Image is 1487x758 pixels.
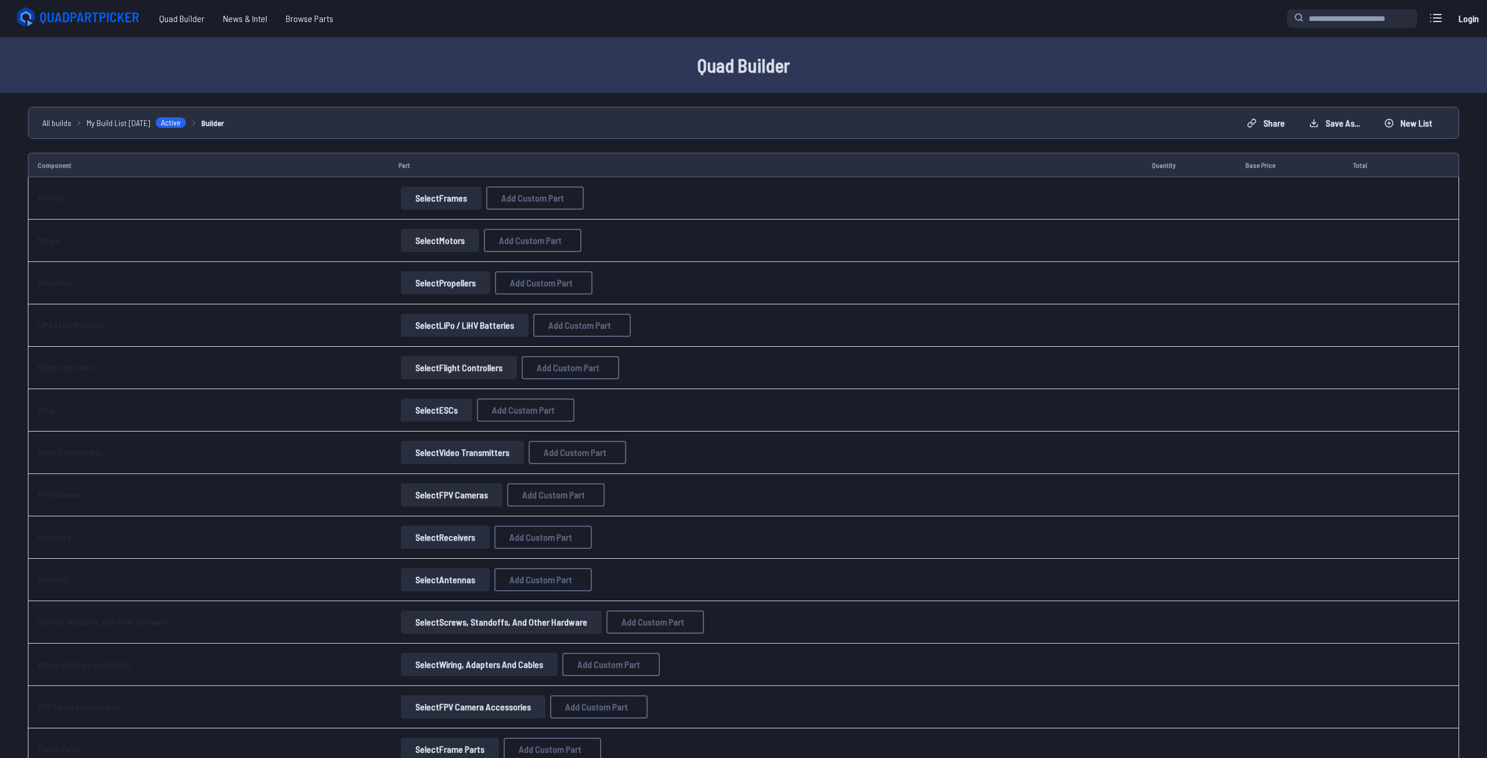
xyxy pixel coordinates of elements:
[28,153,389,177] td: Component
[38,490,82,500] a: FPV Cameras
[401,568,490,591] button: SelectAntennas
[398,314,531,337] a: SelectLiPo / LiHV Batteries
[398,568,492,591] a: SelectAntennas
[401,271,490,294] button: SelectPropellers
[401,229,479,252] button: SelectMotors
[38,702,121,712] a: FPV Camera Accessories
[38,320,105,330] a: LiPo / LiHV Batteries
[562,653,660,676] button: Add Custom Part
[484,229,581,252] button: Add Custom Part
[87,117,150,129] span: My Build List [DATE]
[150,7,214,30] a: Quad Builder
[565,702,628,712] span: Add Custom Part
[401,441,524,464] button: SelectVideo Transmitters
[509,575,572,584] span: Add Custom Part
[87,117,186,129] a: My Build List [DATE]Active
[495,271,592,294] button: Add Custom Part
[622,617,684,627] span: Add Custom Part
[501,193,564,203] span: Add Custom Part
[486,186,584,210] button: Add Custom Part
[398,653,560,676] a: SelectWiring, Adapters and Cables
[492,405,555,415] span: Add Custom Part
[522,356,619,379] button: Add Custom Part
[38,617,167,627] a: Screws, Standoffs, and Other Hardware
[42,117,71,129] a: All builds
[1236,153,1344,177] td: Base Price
[499,236,562,245] span: Add Custom Part
[519,745,581,754] span: Add Custom Part
[398,441,526,464] a: SelectVideo Transmitters
[494,526,592,549] button: Add Custom Part
[507,483,605,506] button: Add Custom Part
[398,356,519,379] a: SelectFlight Controllers
[1344,153,1417,177] td: Total
[38,405,55,415] a: ESCs
[522,490,585,500] span: Add Custom Part
[550,695,648,719] button: Add Custom Part
[544,448,606,457] span: Add Custom Part
[401,314,529,337] button: SelectLiPo / LiHV Batteries
[398,483,505,506] a: SelectFPV Cameras
[398,398,475,422] a: SelectESCs
[389,153,1143,177] td: Part
[548,321,611,330] span: Add Custom Part
[577,660,640,669] span: Add Custom Part
[1454,7,1482,30] a: Login
[1299,114,1370,132] button: Save as...
[1237,114,1295,132] button: Share
[477,398,574,422] button: Add Custom Part
[38,532,71,542] a: Receivers
[398,229,482,252] a: SelectMotors
[398,695,548,719] a: SelectFPV Camera Accessories
[38,193,63,203] a: Frames
[401,483,502,506] button: SelectFPV Cameras
[38,362,94,372] a: Flight Controllers
[38,574,69,584] a: Antennas
[398,610,604,634] a: SelectScrews, Standoffs, and Other Hardware
[214,7,276,30] a: News & Intel
[606,610,704,634] button: Add Custom Part
[401,653,558,676] button: SelectWiring, Adapters and Cables
[398,526,492,549] a: SelectReceivers
[509,533,572,542] span: Add Custom Part
[398,186,484,210] a: SelectFrames
[276,7,343,30] a: Browse Parts
[401,610,602,634] button: SelectScrews, Standoffs, and Other Hardware
[401,398,472,422] button: SelectESCs
[38,744,79,754] a: Frame Parts
[533,314,631,337] button: Add Custom Part
[510,278,573,288] span: Add Custom Part
[372,51,1115,79] h1: Quad Builder
[537,363,599,372] span: Add Custom Part
[1374,114,1442,132] button: New List
[398,271,493,294] a: SelectPropellers
[494,568,592,591] button: Add Custom Part
[38,659,130,669] a: Wiring, Adapters and Cables
[401,695,545,719] button: SelectFPV Camera Accessories
[38,235,60,245] a: Motors
[401,356,517,379] button: SelectFlight Controllers
[401,186,482,210] button: SelectFrames
[38,278,72,288] a: Propellers
[202,117,224,129] a: Builder
[401,526,490,549] button: SelectReceivers
[1143,153,1236,177] td: Quantity
[155,117,186,128] span: Active
[38,447,100,457] a: Video Transmitters
[529,441,626,464] button: Add Custom Part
